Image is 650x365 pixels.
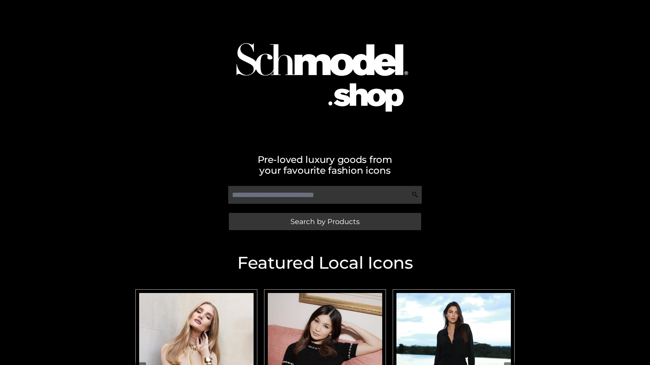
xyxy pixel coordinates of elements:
img: Search Icon [412,191,418,198]
span: Search by Products [290,218,360,225]
h2: Pre-loved luxury goods from your favourite fashion icons [132,154,518,176]
a: Search by Products [229,213,421,230]
h2: Featured Local Icons​ [132,254,518,271]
